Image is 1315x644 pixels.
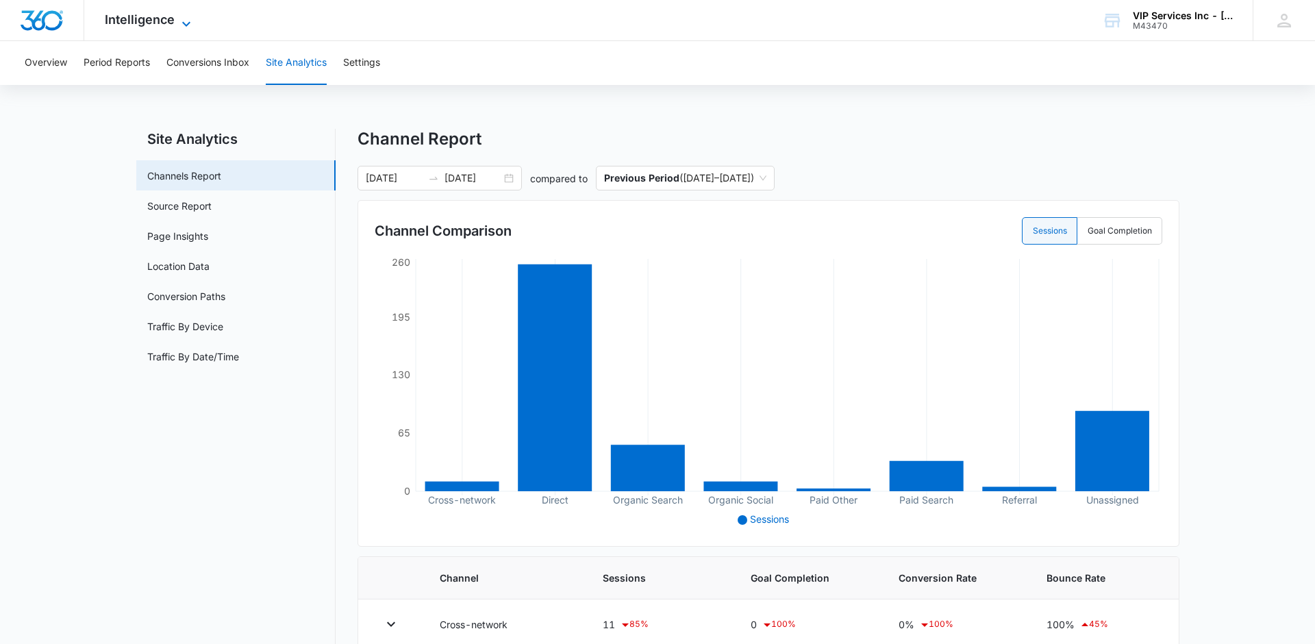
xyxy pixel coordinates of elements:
[541,494,568,506] tspan: Direct
[899,494,953,506] tspan: Paid Search
[84,41,150,85] button: Period Reports
[603,571,718,585] span: Sessions
[899,571,1014,585] span: Conversion Rate
[604,172,679,184] p: Previous Period
[105,12,175,27] span: Intelligence
[440,571,570,585] span: Channel
[147,319,223,334] a: Traffic By Device
[1047,617,1156,633] div: 100%
[147,169,221,183] a: Channels Report
[603,617,718,633] div: 11
[166,41,249,85] button: Conversions Inbox
[392,311,410,323] tspan: 195
[1133,21,1233,31] div: account id
[919,617,953,633] div: 100 %
[1022,217,1077,245] label: Sessions
[1047,571,1156,585] span: Bounce Rate
[147,199,212,213] a: Source Report
[530,171,588,186] p: compared to
[358,129,481,149] h1: Channel Report
[810,494,857,506] tspan: Paid Other
[343,41,380,85] button: Settings
[1002,494,1037,506] tspan: Referral
[398,427,410,438] tspan: 65
[147,349,239,364] a: Traffic By Date/Time
[380,613,402,635] button: Toggle Row Expanded
[392,256,410,268] tspan: 260
[444,171,501,186] input: End date
[751,571,866,585] span: Goal Completion
[1079,617,1108,633] div: 45 %
[404,485,410,497] tspan: 0
[147,259,210,273] a: Location Data
[25,41,67,85] button: Overview
[428,494,496,506] tspan: Cross-network
[428,173,439,184] span: swap-right
[1133,10,1233,21] div: account name
[428,173,439,184] span: to
[750,513,789,525] span: Sessions
[762,617,796,633] div: 100 %
[147,229,208,243] a: Page Insights
[1077,217,1162,245] label: Goal Completion
[620,617,649,633] div: 85 %
[613,494,683,506] tspan: Organic Search
[899,617,1014,633] div: 0%
[392,369,410,380] tspan: 130
[708,494,773,506] tspan: Organic Social
[147,289,225,304] a: Conversion Paths
[136,129,336,149] h2: Site Analytics
[751,617,866,633] div: 0
[604,166,766,190] span: ( [DATE] – [DATE] )
[366,171,423,186] input: Start date
[266,41,327,85] button: Site Analytics
[1086,494,1138,506] tspan: Unassigned
[375,221,512,241] h3: Channel Comparison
